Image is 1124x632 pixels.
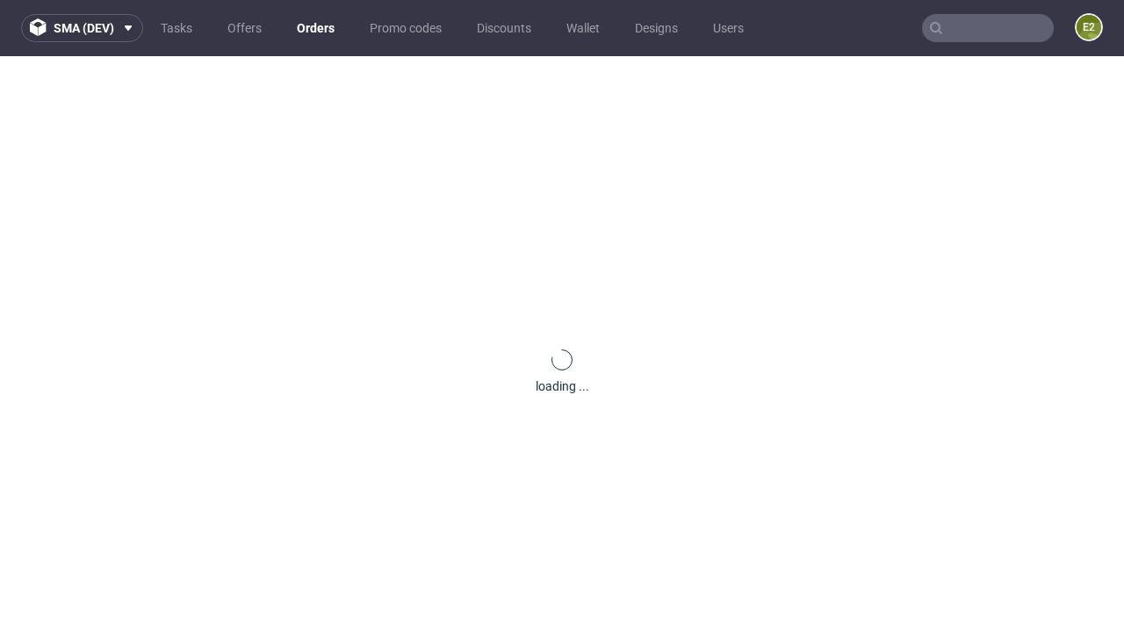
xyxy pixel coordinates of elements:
a: Discounts [466,14,542,42]
a: Users [702,14,754,42]
a: Designs [624,14,688,42]
div: loading ... [536,377,589,395]
span: sma (dev) [54,22,114,34]
figcaption: e2 [1077,15,1101,39]
a: Promo codes [359,14,452,42]
a: Orders [286,14,345,42]
a: Offers [217,14,272,42]
button: sma (dev) [21,14,143,42]
a: Tasks [150,14,203,42]
a: Wallet [556,14,610,42]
